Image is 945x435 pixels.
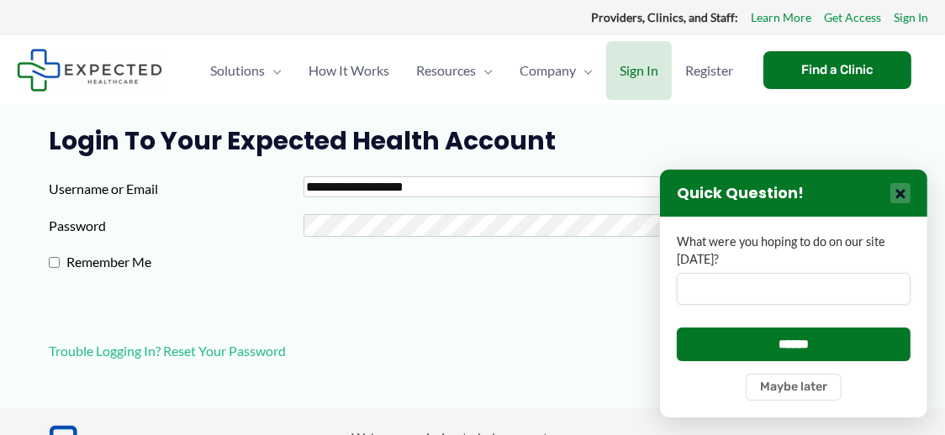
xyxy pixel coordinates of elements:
a: Learn More [751,7,811,29]
span: Menu Toggle [576,41,593,100]
h3: Quick Question! [677,184,804,203]
span: Company [520,41,576,100]
label: What were you hoping to do on our site [DATE]? [677,233,911,268]
a: ResourcesMenu Toggle [403,41,506,100]
a: Get Access [824,7,881,29]
a: Trouble Logging In? Reset Your Password [49,343,286,359]
a: How It Works [295,41,403,100]
a: Sign In [606,41,672,100]
button: Maybe later [746,374,842,401]
span: Register [685,41,733,100]
a: Register [672,41,747,100]
span: Resources [416,41,476,100]
h1: Login to Your Expected Health Account [49,126,895,156]
label: Username or Email [49,176,303,202]
a: CompanyMenu Toggle [506,41,606,100]
span: How It Works [309,41,389,100]
span: Sign In [620,41,658,100]
span: Menu Toggle [265,41,282,100]
nav: Primary Site Navigation [197,41,747,100]
span: Menu Toggle [476,41,493,100]
label: Remember Me [60,249,314,275]
a: Sign In [894,7,928,29]
a: Find a Clinic [763,51,911,89]
button: Close [890,183,911,203]
img: Expected Healthcare Logo - side, dark font, small [17,49,162,92]
a: SolutionsMenu Toggle [197,41,295,100]
span: Solutions [210,41,265,100]
strong: Providers, Clinics, and Staff: [591,10,738,24]
label: Password [49,213,303,238]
